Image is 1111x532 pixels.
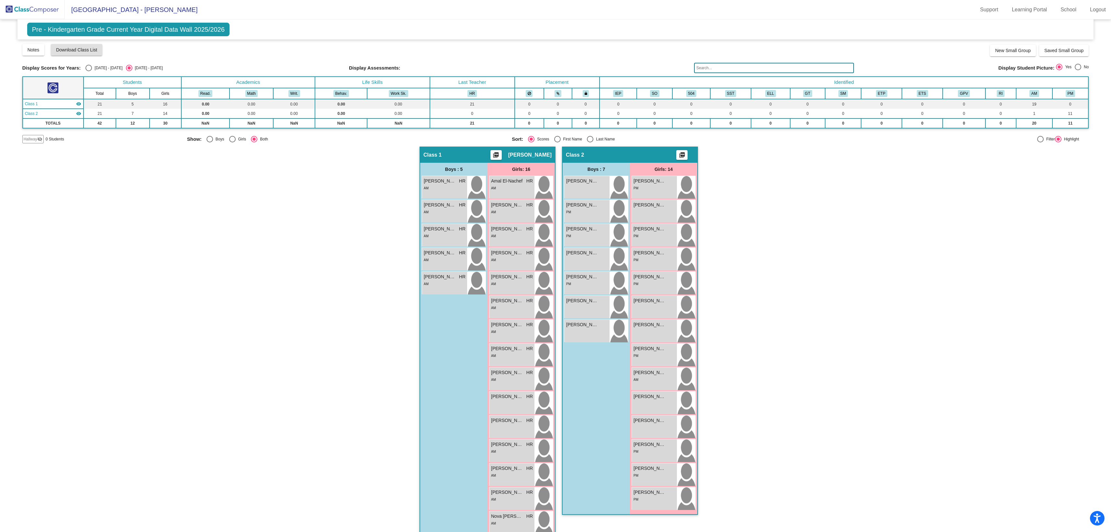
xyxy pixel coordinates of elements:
[544,109,572,118] td: 0
[491,282,496,286] span: AM
[116,109,150,118] td: 7
[515,99,544,109] td: 0
[526,249,533,256] span: HR
[650,90,659,97] button: SO
[544,118,572,128] td: 0
[634,354,638,358] span: PM
[725,90,736,97] button: SST
[92,65,122,71] div: [DATE] - [DATE]
[491,369,523,376] span: [PERSON_NAME]
[150,118,181,128] td: 30
[566,282,571,286] span: PM
[534,136,549,142] div: Scores
[637,118,672,128] td: 0
[315,99,367,109] td: 0.00
[1081,64,1089,70] div: No
[634,321,666,328] span: [PERSON_NAME]
[424,234,429,238] span: AM
[84,109,116,118] td: 21
[423,152,442,158] span: Class 1
[150,109,181,118] td: 14
[634,297,666,304] span: [PERSON_NAME]
[526,513,533,520] span: HR
[902,109,943,118] td: 0
[790,99,825,109] td: 0
[1066,90,1075,97] button: PM
[710,118,751,128] td: 0
[572,99,600,109] td: 0
[561,136,582,142] div: First Name
[943,88,985,99] th: Good Parent Volunteer
[23,109,84,118] td: No teacher - No Class Name
[572,118,600,128] td: 0
[491,273,523,280] span: [PERSON_NAME]
[995,48,1031,53] span: New Small Group
[230,118,273,128] td: NaN
[1016,99,1052,109] td: 19
[676,150,688,160] button: Print Students Details
[600,99,637,109] td: 0
[515,77,600,88] th: Placement
[198,90,213,97] button: Read.
[367,99,430,109] td: 0.00
[634,465,666,472] span: [PERSON_NAME]
[825,88,861,99] th: Staff Member
[1016,118,1052,128] td: 20
[27,23,230,36] span: Pre - Kindergarten Grade Current Year Digital Data Wall 2025/2026
[572,88,600,99] th: Keep with teacher
[634,178,666,184] span: [PERSON_NAME]
[526,369,533,376] span: HR
[508,152,552,158] span: [PERSON_NAME]
[634,186,638,190] span: PM
[424,202,456,208] span: [PERSON_NAME]
[825,109,861,118] td: 0
[491,345,523,352] span: [PERSON_NAME]
[491,378,496,382] span: AM
[424,226,456,232] span: [PERSON_NAME]
[526,393,533,400] span: HR
[430,88,515,99] th: Holly Russell
[245,90,258,97] button: Math
[975,5,1004,15] a: Support
[230,99,273,109] td: 0.00
[566,234,571,238] span: PM
[634,273,666,280] span: [PERSON_NAME] [PERSON_NAME]
[315,118,367,128] td: NaN
[672,118,710,128] td: 0
[491,417,523,424] span: [PERSON_NAME]
[861,99,902,109] td: 0
[236,136,246,142] div: Girls
[526,226,533,232] span: HR
[634,282,638,286] span: PM
[1029,90,1039,97] button: AM
[902,88,943,99] th: Extra Time (Student)
[430,109,515,118] td: 0
[84,88,116,99] th: Total
[424,249,456,256] span: [PERSON_NAME]
[566,152,584,158] span: Class 2
[563,163,630,176] div: Boys : 7
[424,282,429,286] span: AM
[600,77,1088,88] th: Identified
[459,273,466,280] span: HR
[28,47,39,52] span: Notes
[430,118,515,128] td: 21
[958,90,970,97] button: GPV
[985,99,1016,109] td: 0
[491,297,523,304] span: [PERSON_NAME]
[491,321,523,328] span: [PERSON_NAME]
[600,118,637,128] td: 0
[572,109,600,118] td: 0
[56,47,97,52] span: Download Class List
[803,90,812,97] button: GT
[526,178,533,184] span: HR
[637,99,672,109] td: 0
[430,77,515,88] th: Last Teacher
[544,99,572,109] td: 0
[515,118,544,128] td: 0
[25,111,38,116] span: Class 2
[424,186,429,190] span: AM
[491,178,523,184] span: Amal El-Nachef
[1016,88,1052,99] th: AM Preference
[672,99,710,109] td: 0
